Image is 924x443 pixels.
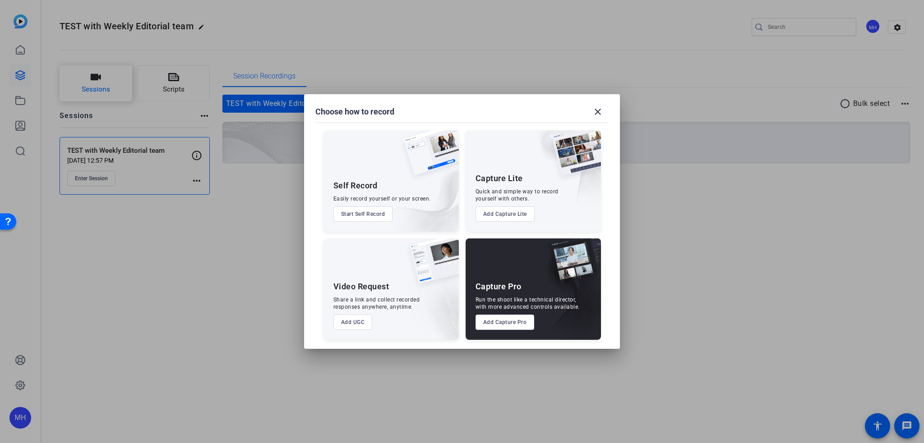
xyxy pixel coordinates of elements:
button: Start Self Record [333,206,393,222]
div: Share a link and collect recorded responses anywhere, anytime. [333,296,420,311]
h1: Choose how to record [315,106,394,117]
button: Add UGC [333,315,373,330]
button: Add Capture Pro [476,315,535,330]
img: embarkstudio-self-record.png [380,150,459,232]
img: embarkstudio-capture-lite.png [520,130,601,220]
img: embarkstudio-capture-pro.png [534,250,601,340]
div: Run the shoot like a technical director, with more advanced controls available. [476,296,580,311]
div: Video Request [333,281,389,292]
div: Self Record [333,180,378,191]
img: capture-lite.png [545,130,601,185]
img: embarkstudio-ugc-content.png [407,266,459,340]
img: capture-pro.png [541,238,601,293]
mat-icon: close [592,106,603,117]
img: self-record.png [397,130,459,184]
img: ugc-content.png [403,238,459,293]
div: Easily record yourself or your screen. [333,195,431,202]
div: Capture Pro [476,281,522,292]
div: Quick and simple way to record yourself with others. [476,188,559,202]
button: Add Capture Lite [476,206,535,222]
div: Capture Lite [476,173,523,184]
